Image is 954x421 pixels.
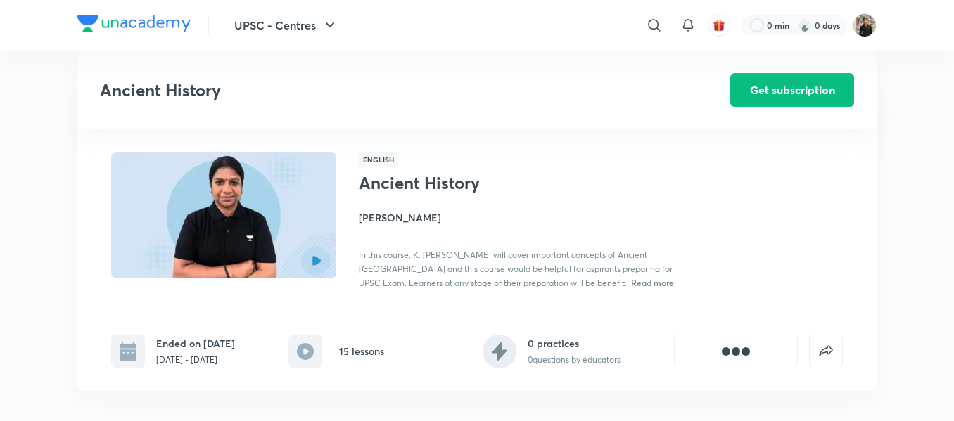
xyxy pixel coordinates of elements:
[809,335,843,368] button: false
[359,250,673,288] span: In this course, K. [PERSON_NAME] will cover important concepts of Ancient [GEOGRAPHIC_DATA] and t...
[853,13,877,37] img: Yudhishthir
[156,354,235,366] p: [DATE] - [DATE]
[730,73,854,107] button: Get subscription
[528,354,621,366] p: 0 questions by educators
[77,15,191,32] img: Company Logo
[708,14,730,37] button: avatar
[359,152,398,167] span: English
[674,335,798,368] button: [object Object]
[631,277,674,288] span: Read more
[798,18,812,32] img: streak
[156,336,235,351] h6: Ended on [DATE]
[528,336,621,351] h6: 0 practices
[339,344,384,358] h6: 15 lessons
[359,173,589,193] h1: Ancient History
[226,11,347,39] button: UPSC - Centres
[109,150,338,280] img: Thumbnail
[359,210,674,225] h4: [PERSON_NAME]
[77,15,191,36] a: Company Logo
[100,80,651,101] h3: Ancient History
[713,19,725,32] img: avatar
